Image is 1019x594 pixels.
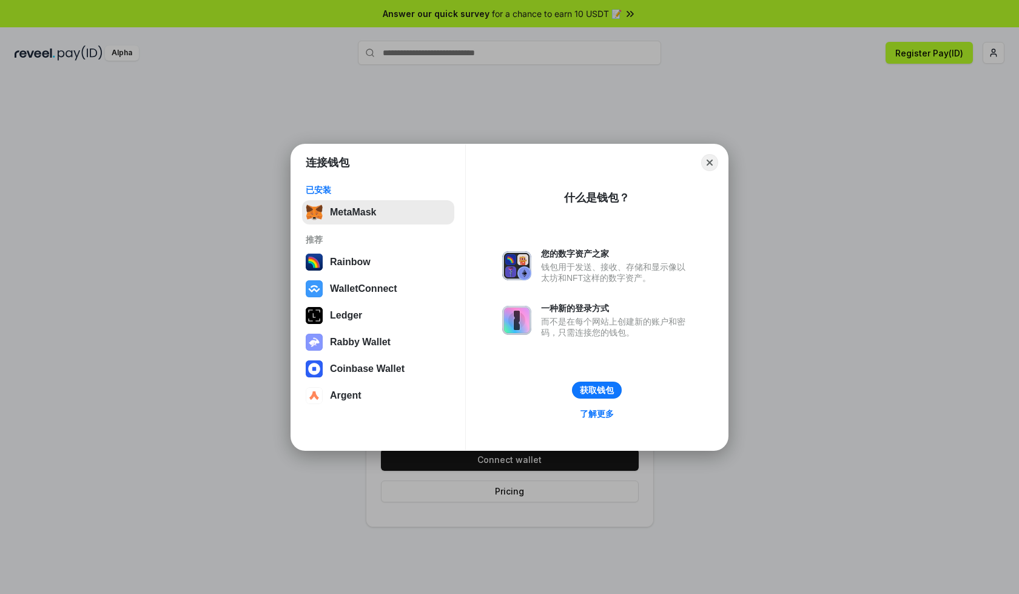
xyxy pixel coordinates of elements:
[302,303,454,328] button: Ledger
[541,303,691,314] div: 一种新的登录方式
[502,306,531,335] img: svg+xml,%3Csvg%20xmlns%3D%22http%3A%2F%2Fwww.w3.org%2F2000%2Fsvg%22%20fill%3D%22none%22%20viewBox...
[330,390,362,401] div: Argent
[330,363,405,374] div: Coinbase Wallet
[573,406,621,422] a: 了解更多
[306,360,323,377] img: svg+xml,%3Csvg%20width%3D%2228%22%20height%3D%2228%22%20viewBox%3D%220%200%2028%2028%22%20fill%3D...
[701,154,718,171] button: Close
[541,248,691,259] div: 您的数字资产之家
[330,310,362,321] div: Ledger
[306,184,451,195] div: 已安装
[330,207,376,218] div: MetaMask
[306,387,323,404] img: svg+xml,%3Csvg%20width%3D%2228%22%20height%3D%2228%22%20viewBox%3D%220%200%2028%2028%22%20fill%3D...
[302,383,454,408] button: Argent
[302,330,454,354] button: Rabby Wallet
[302,277,454,301] button: WalletConnect
[580,385,614,396] div: 获取钱包
[330,257,371,268] div: Rainbow
[306,254,323,271] img: svg+xml,%3Csvg%20width%3D%22120%22%20height%3D%22120%22%20viewBox%3D%220%200%20120%20120%22%20fil...
[302,200,454,224] button: MetaMask
[502,251,531,280] img: svg+xml,%3Csvg%20xmlns%3D%22http%3A%2F%2Fwww.w3.org%2F2000%2Fsvg%22%20fill%3D%22none%22%20viewBox...
[306,307,323,324] img: svg+xml,%3Csvg%20xmlns%3D%22http%3A%2F%2Fwww.w3.org%2F2000%2Fsvg%22%20width%3D%2228%22%20height%3...
[580,408,614,419] div: 了解更多
[306,234,451,245] div: 推荐
[330,283,397,294] div: WalletConnect
[541,316,691,338] div: 而不是在每个网站上创建新的账户和密码，只需连接您的钱包。
[302,357,454,381] button: Coinbase Wallet
[541,262,691,283] div: 钱包用于发送、接收、存储和显示像以太坊和NFT这样的数字资产。
[306,155,349,170] h1: 连接钱包
[306,204,323,221] img: svg+xml,%3Csvg%20fill%3D%22none%22%20height%3D%2233%22%20viewBox%3D%220%200%2035%2033%22%20width%...
[564,191,630,205] div: 什么是钱包？
[306,334,323,351] img: svg+xml,%3Csvg%20xmlns%3D%22http%3A%2F%2Fwww.w3.org%2F2000%2Fsvg%22%20fill%3D%22none%22%20viewBox...
[330,337,391,348] div: Rabby Wallet
[572,382,622,399] button: 获取钱包
[306,280,323,297] img: svg+xml,%3Csvg%20width%3D%2228%22%20height%3D%2228%22%20viewBox%3D%220%200%2028%2028%22%20fill%3D...
[302,250,454,274] button: Rainbow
